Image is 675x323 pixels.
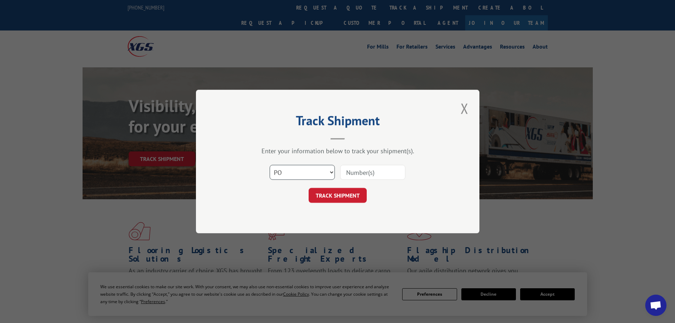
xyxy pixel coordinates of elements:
button: TRACK SHIPMENT [309,188,367,203]
a: Open chat [645,295,666,316]
input: Number(s) [340,165,405,180]
div: Enter your information below to track your shipment(s). [231,147,444,155]
button: Close modal [459,99,471,118]
h2: Track Shipment [231,116,444,129]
